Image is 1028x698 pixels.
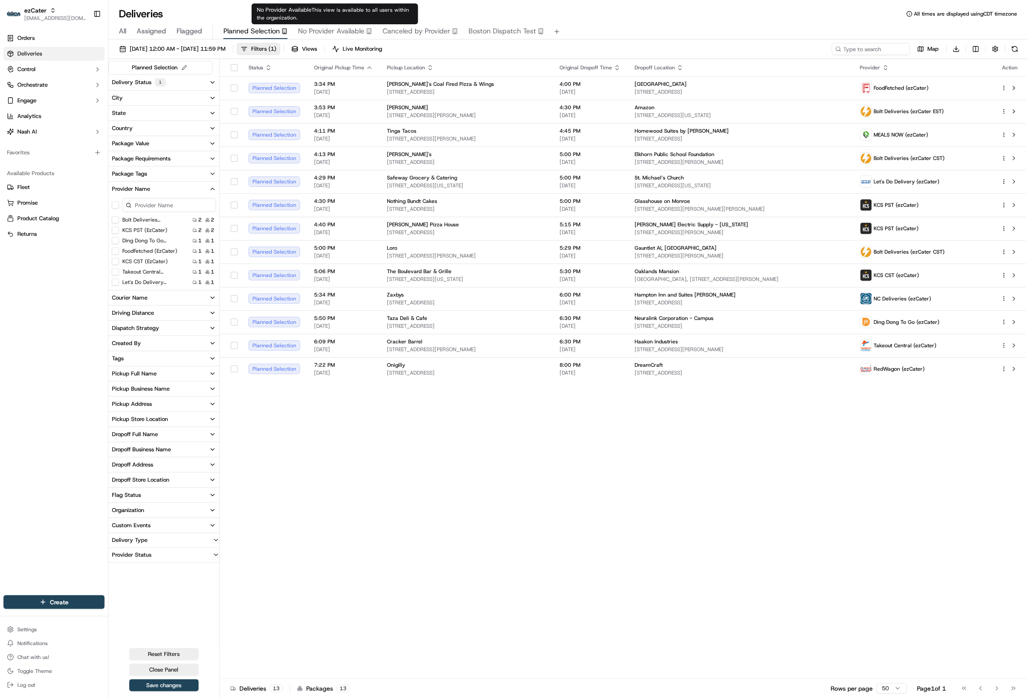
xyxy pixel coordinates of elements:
span: Glasshouse on Monroe [635,198,690,205]
span: [STREET_ADDRESS] [387,205,546,212]
span: Assigned [137,26,166,36]
span: [DATE] [77,135,95,142]
button: Log out [3,679,105,691]
button: Live Monitoring [328,43,386,55]
span: KCS PST (ezCater) [874,225,919,232]
span: 2 [198,216,202,223]
span: 5:29 PM [560,245,621,251]
span: KCS CST (ezCater) [874,272,920,279]
span: 6:30 PM [560,338,621,345]
button: Chat with us! [3,651,105,663]
span: Original Pickup Time [314,64,364,71]
img: lets_do_delivery_logo.png [861,176,872,187]
span: Notifications [17,640,48,647]
button: Returns [3,227,105,241]
span: Chat with us! [17,654,49,661]
button: Product Catalog [3,212,105,225]
button: Provider Name [108,182,219,196]
span: Toggle Theme [17,668,52,675]
span: ezCater [24,6,46,15]
span: Bolt Deliveries (ezCater CST) [874,248,945,255]
a: 💻API Documentation [70,191,143,206]
span: [DATE] [560,182,621,189]
span: [DATE] [560,323,621,329]
span: [STREET_ADDRESS][PERSON_NAME] [387,112,546,119]
span: Promise [17,199,38,207]
button: Close Panel [129,664,199,676]
span: 5:50 PM [314,315,373,322]
span: Elkhorn Public School Foundation [635,151,714,158]
span: Amazon [635,104,655,111]
input: Provider Name [122,198,216,212]
img: time_to_eat_nevada_logo [861,363,872,375]
span: Zaxbys [387,291,404,298]
span: [STREET_ADDRESS][PERSON_NAME] [387,135,546,142]
span: [PERSON_NAME] Pizza House [387,221,459,228]
label: Takeout Central (ezCater) [122,268,178,275]
span: Loro [387,245,397,251]
button: Filters(1) [237,43,280,55]
span: [DATE] [77,158,95,165]
span: Engage [17,97,36,104]
span: [DATE] [560,135,621,142]
span: 3:53 PM [314,104,373,111]
div: Country [112,124,133,132]
a: 📗Knowledge Base [5,191,70,206]
button: Engage [3,94,105,108]
span: [DATE] [560,229,621,236]
button: Dropoff Full Name [108,427,219,442]
span: [DATE] [314,323,373,329]
button: Created By [108,336,219,351]
div: Planned Selection [132,63,189,72]
span: Original Dropoff Time [560,64,612,71]
span: [DATE] [560,276,621,283]
span: [DATE] [560,299,621,306]
span: NC Deliveries (ezCater) [874,295,932,302]
button: ezCaterezCater[EMAIL_ADDRESS][DOMAIN_NAME] [3,3,90,24]
span: 2 [211,227,214,234]
span: All times are displayed using CDT timezone [914,10,1018,17]
span: [DATE] [314,205,373,212]
img: 9188753566659_6852d8bf1fb38e338040_72.png [18,83,34,99]
div: Created By [112,339,141,347]
span: [DATE] [314,135,373,142]
span: Bolt Deliveries (ezCater CST) [874,155,945,162]
div: Pickup Store Location [112,415,168,423]
span: [PERSON_NAME]'s [387,151,432,158]
span: 1 [198,279,202,286]
span: Status [249,64,263,71]
div: Pickup Full Name [112,370,157,378]
span: [STREET_ADDRESS][US_STATE] [635,112,846,119]
button: State [108,106,219,121]
span: 4:11 PM [314,127,373,134]
label: KCS PST (ezCater) [122,227,167,234]
span: [DATE] [314,299,373,306]
button: Courier Name [108,290,219,305]
div: Courier Name [112,294,147,302]
span: [STREET_ADDRESS][PERSON_NAME] [635,159,846,166]
span: [DATE] [314,159,373,166]
span: Cracker Barrel [387,338,422,345]
button: Pickup Full Name [108,366,219,381]
button: Package Requirements [108,151,219,166]
div: Custom Events [112,522,151,529]
label: FoodFetched (ezCater) [122,248,177,254]
label: Ding Dong To Go (ezCater) [122,237,178,244]
span: St. Michael’s Church [635,174,684,181]
span: [STREET_ADDRESS] [635,299,846,306]
img: Jes Laurent [9,127,23,143]
span: 5:34 PM [314,291,373,298]
button: Provider Status [108,548,219,562]
span: Returns [17,230,37,238]
span: [DATE] [314,182,373,189]
button: Dispatch Strategy [108,321,219,336]
div: Dropoff Address [112,461,153,469]
span: [STREET_ADDRESS][US_STATE] [635,182,846,189]
span: Ding Dong To Go (ezCater) [874,319,940,326]
span: 4:30 PM [314,198,373,205]
span: • [72,158,75,165]
img: kcs-delivery.png [861,223,872,234]
span: 6:30 PM [560,315,621,322]
button: Map [913,43,943,55]
span: The Boulevard Bar & Grille [387,268,452,275]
